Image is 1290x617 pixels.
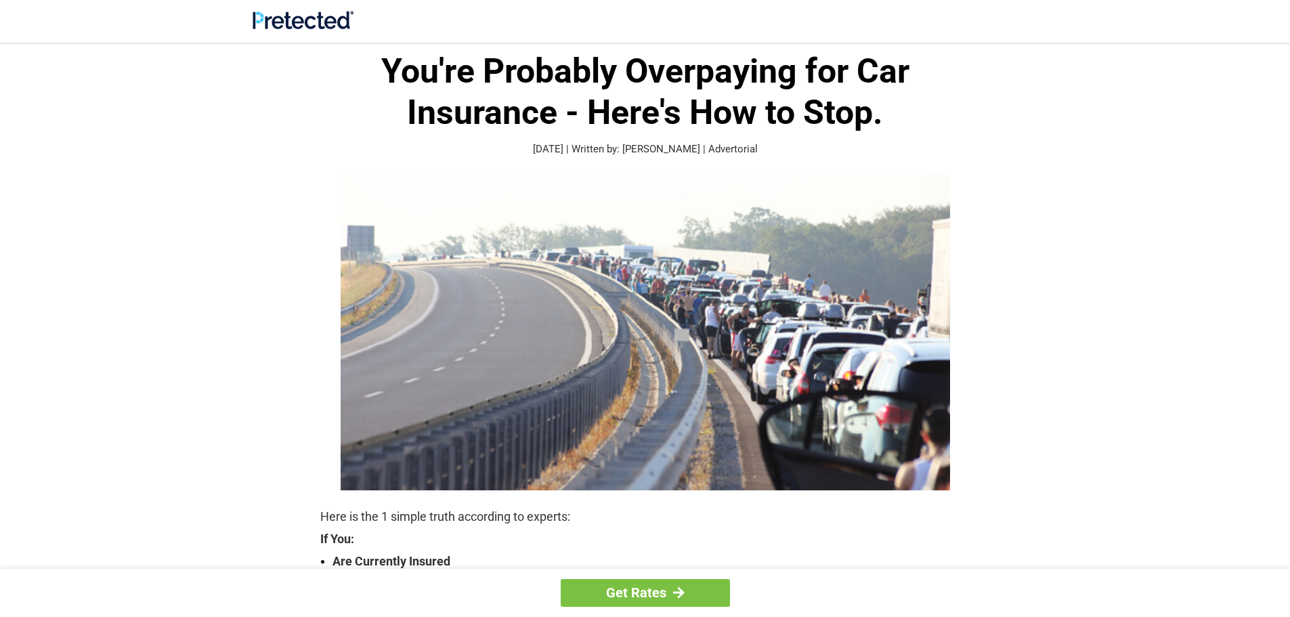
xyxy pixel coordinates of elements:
a: Site Logo [253,19,353,32]
p: [DATE] | Written by: [PERSON_NAME] | Advertorial [320,142,970,157]
p: Here is the 1 simple truth according to experts: [320,507,970,526]
img: Site Logo [253,11,353,29]
h1: You're Probably Overpaying for Car Insurance - Here's How to Stop. [320,51,970,133]
strong: If You: [320,533,970,545]
a: Get Rates [561,579,730,607]
strong: Are Currently Insured [332,552,970,571]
